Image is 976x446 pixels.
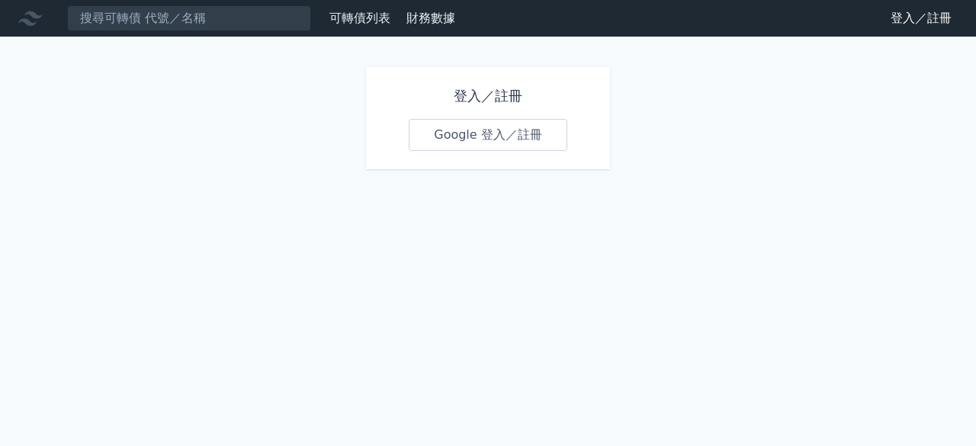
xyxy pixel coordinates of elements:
[67,5,311,31] input: 搜尋可轉債 代號／名稱
[878,6,964,30] a: 登入／註冊
[329,11,390,25] a: 可轉債列表
[406,11,455,25] a: 財務數據
[409,119,567,151] a: Google 登入／註冊
[409,85,567,107] h1: 登入／註冊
